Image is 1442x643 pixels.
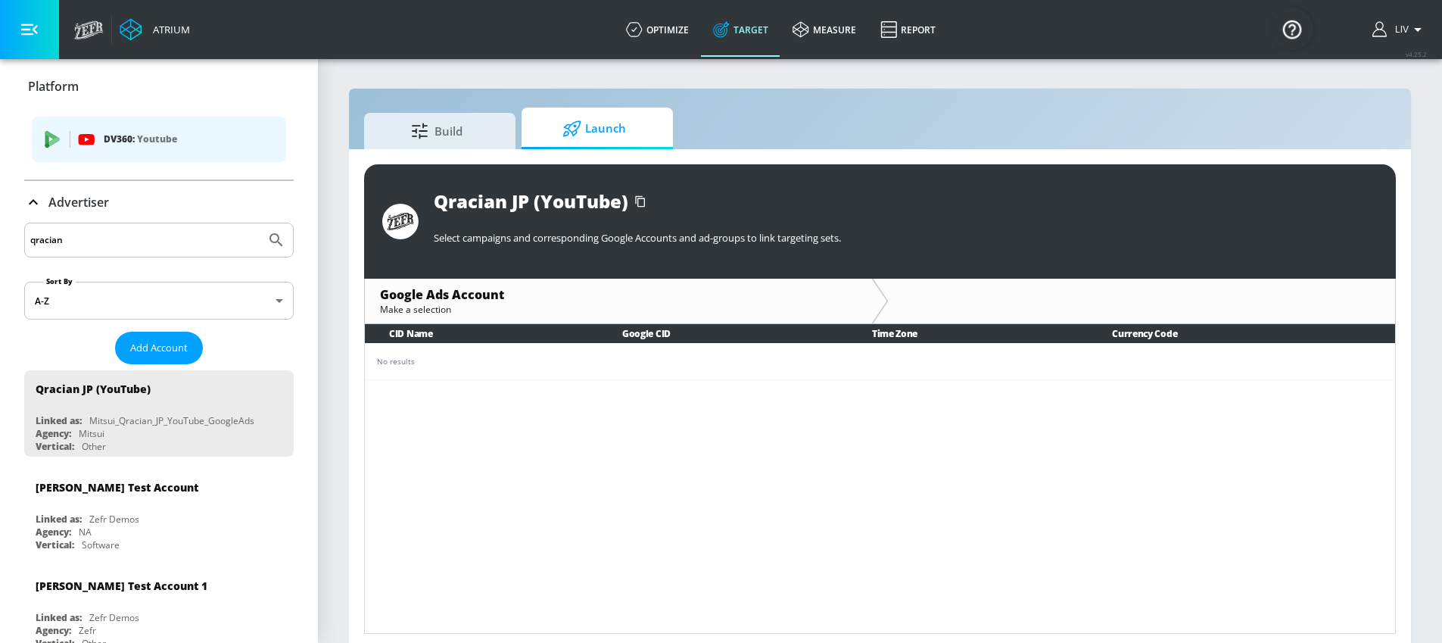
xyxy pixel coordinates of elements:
[24,65,294,108] div: Platform
[48,194,109,211] p: Advertiser
[89,611,139,624] div: Zefr Demos
[598,324,848,343] th: Google CID
[1372,20,1427,39] button: Liv
[120,18,190,41] a: Atrium
[36,440,74,453] div: Vertical:
[32,111,286,172] ul: list of platforms
[24,107,294,179] div: Platform
[79,526,92,538] div: NA
[79,427,104,440] div: Mitsui
[614,2,701,57] a: optimize
[701,2,780,57] a: Target
[365,279,872,323] div: Google Ads AccountMake a selection
[36,414,82,427] div: Linked as:
[1088,324,1395,343] th: Currency Code
[1389,24,1409,35] span: login as: liv.ho@zefr.com
[36,611,82,624] div: Linked as:
[380,286,857,303] div: Google Ads Account
[89,513,139,526] div: Zefr Demos
[848,324,1088,343] th: Time Zone
[36,513,82,526] div: Linked as:
[130,339,188,357] span: Add Account
[24,469,294,555] div: [PERSON_NAME] Test AccountLinked as:Zefr DemosAgency:NAVertical:Software
[537,111,652,147] span: Launch
[365,324,598,343] th: CID Name
[24,181,294,223] div: Advertiser
[82,440,106,453] div: Other
[36,427,71,440] div: Agency:
[36,526,71,538] div: Agency:
[780,2,868,57] a: measure
[36,624,71,637] div: Agency:
[379,113,494,149] span: Build
[36,382,151,396] div: Qracian JP (YouTube)
[377,356,1383,367] div: No results
[1271,8,1313,50] button: Open Resource Center
[24,282,294,320] div: A-Z
[43,276,76,286] label: Sort By
[434,189,628,214] div: Qracian JP (YouTube)
[868,2,948,57] a: Report
[24,370,294,457] div: Qracian JP (YouTube)Linked as:Mitsui_Qracian_JP_YouTube_GoogleAdsAgency:MitsuiVertical:Other
[380,303,857,316] div: Make a selection
[82,538,120,551] div: Software
[36,538,74,551] div: Vertical:
[28,78,79,95] p: Platform
[30,230,260,250] input: Search by name
[36,480,198,495] div: [PERSON_NAME] Test Account
[104,131,274,148] p: DV360:
[79,624,96,637] div: Zefr
[115,332,203,364] button: Add Account
[1406,50,1427,58] span: v 4.25.2
[32,117,286,162] div: DV360: Youtube
[434,231,1378,245] p: Select campaigns and corresponding Google Accounts and ad-groups to link targeting sets.
[260,223,293,257] button: Submit Search
[137,131,177,147] p: Youtube
[147,23,190,36] div: Atrium
[36,579,207,593] div: [PERSON_NAME] Test Account 1
[89,414,254,427] div: Mitsui_Qracian_JP_YouTube_GoogleAds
